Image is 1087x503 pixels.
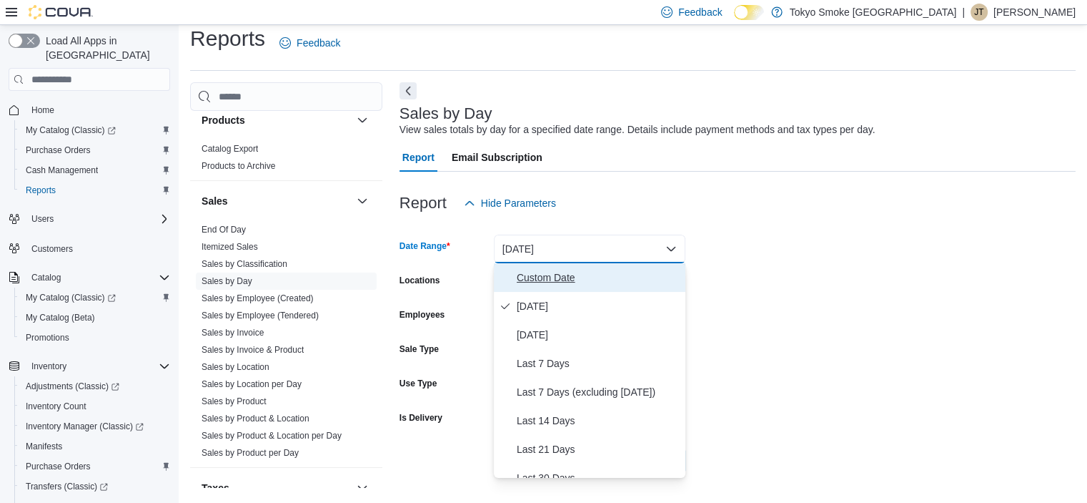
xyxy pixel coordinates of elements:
[20,162,104,179] a: Cash Management
[20,418,149,435] a: Inventory Manager (Classic)
[14,120,176,140] a: My Catalog (Classic)
[20,418,170,435] span: Inventory Manager (Classic)
[14,436,176,456] button: Manifests
[354,192,371,210] button: Sales
[202,275,252,287] span: Sales by Day
[517,384,680,401] span: Last 7 Days (excluding [DATE])
[734,20,735,21] span: Dark Mode
[26,165,98,176] span: Cash Management
[26,239,170,257] span: Customers
[26,269,170,286] span: Catalog
[399,240,450,252] label: Date Range
[399,195,447,212] h3: Report
[26,101,170,119] span: Home
[202,143,258,155] span: Catalog Export
[20,478,170,495] span: Transfers (Classic)
[517,412,680,429] span: Last 14 Days
[20,122,121,139] a: My Catalog (Classic)
[202,413,309,424] span: Sales by Product & Location
[20,289,170,306] span: My Catalog (Classic)
[202,293,314,303] a: Sales by Employee (Created)
[20,142,96,159] a: Purchase Orders
[20,478,114,495] a: Transfers (Classic)
[452,143,542,172] span: Email Subscription
[31,272,61,283] span: Catalog
[26,421,144,432] span: Inventory Manager (Classic)
[399,275,440,286] label: Locations
[20,458,96,475] a: Purchase Orders
[202,113,245,127] h3: Products
[202,345,304,355] a: Sales by Invoice & Product
[202,344,304,356] span: Sales by Invoice & Product
[14,396,176,416] button: Inventory Count
[26,401,86,412] span: Inventory Count
[399,343,439,355] label: Sale Type
[14,308,176,328] button: My Catalog (Beta)
[202,328,264,338] a: Sales by Invoice
[202,311,319,321] a: Sales by Employee (Tendered)
[26,441,62,452] span: Manifests
[26,240,79,258] a: Customers
[974,4,983,21] span: JT
[202,242,258,252] a: Itemized Sales
[790,4,957,21] p: Tokyo Smoke [GEOGRAPHIC_DATA]
[26,210,59,228] button: Users
[202,225,246,235] a: End Of Day
[494,235,685,263] button: [DATE]
[993,4,1076,21] p: [PERSON_NAME]
[20,398,170,415] span: Inventory Count
[3,268,176,288] button: Catalog
[26,269,66,286] button: Catalog
[399,412,442,424] label: Is Delivery
[202,396,267,407] span: Sales by Product
[494,263,685,478] div: Select listbox
[202,293,314,304] span: Sales by Employee (Created)
[202,481,351,495] button: Taxes
[402,143,435,172] span: Report
[14,376,176,396] a: Adjustments (Classic)
[202,447,299,459] span: Sales by Product per Day
[14,328,176,348] button: Promotions
[202,194,228,208] h3: Sales
[3,209,176,229] button: Users
[31,213,54,225] span: Users
[202,481,229,495] h3: Taxes
[14,160,176,180] button: Cash Management
[202,361,269,373] span: Sales by Location
[31,243,73,255] span: Customers
[190,24,265,53] h1: Reports
[26,332,69,343] span: Promotions
[399,122,875,137] div: View sales totals by day for a specified date range. Details include payment methods and tax type...
[26,210,170,228] span: Users
[190,221,382,467] div: Sales
[517,355,680,372] span: Last 7 Days
[971,4,988,21] div: Julie Thorkelson
[202,414,309,424] a: Sales by Product & Location
[517,326,680,343] span: [DATE]
[26,461,91,472] span: Purchase Orders
[31,361,66,372] span: Inventory
[481,196,556,210] span: Hide Parameters
[26,358,72,375] button: Inventory
[40,34,170,62] span: Load All Apps in [GEOGRAPHIC_DATA]
[20,182,170,199] span: Reports
[202,310,319,321] span: Sales by Employee (Tendered)
[678,5,722,19] span: Feedback
[202,144,258,154] a: Catalog Export
[190,140,382,180] div: Products
[14,180,176,200] button: Reports
[20,182,61,199] a: Reports
[517,298,680,315] span: [DATE]
[14,416,176,436] a: Inventory Manager (Classic)
[20,378,170,395] span: Adjustments (Classic)
[202,448,299,458] a: Sales by Product per Day
[26,124,116,136] span: My Catalog (Classic)
[399,82,417,99] button: Next
[14,288,176,308] a: My Catalog (Classic)
[399,309,445,321] label: Employees
[202,379,302,389] a: Sales by Location per Day
[297,36,340,50] span: Feedback
[20,309,170,326] span: My Catalog (Beta)
[14,140,176,160] button: Purchase Orders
